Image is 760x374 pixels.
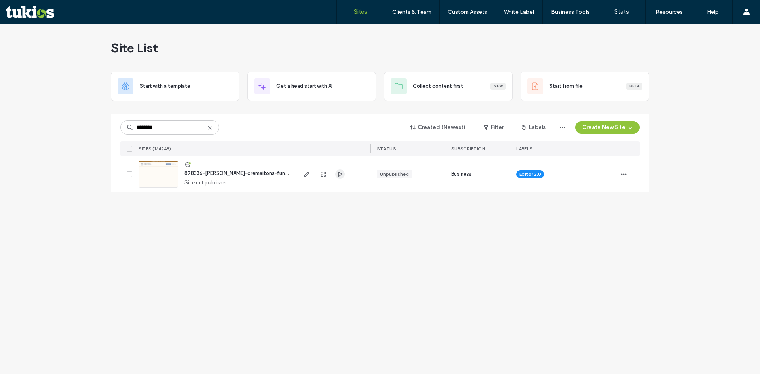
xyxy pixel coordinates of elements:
label: Custom Assets [448,9,487,15]
div: Unpublished [380,171,409,178]
div: Start from fileBeta [521,72,649,101]
label: White Label [504,9,534,15]
div: New [490,83,506,90]
div: Collect content firstNew [384,72,513,101]
span: SUBSCRIPTION [451,146,485,152]
span: LABELS [516,146,532,152]
label: Stats [614,8,629,15]
button: Created (Newest) [403,121,473,134]
span: STATUS [377,146,396,152]
span: SITES (1/4948) [139,146,171,152]
span: Start with a template [140,82,190,90]
span: Business+ [451,170,475,178]
span: Start from file [549,82,583,90]
label: Business Tools [551,9,590,15]
label: Resources [655,9,683,15]
div: Get a head start with AI [247,72,376,101]
a: 878336-[PERSON_NAME]-cremaitons-funerals-celebrations [184,170,329,176]
button: Create New Site [575,121,640,134]
span: Site not published [184,179,229,187]
button: Filter [476,121,511,134]
span: Help [18,6,34,13]
button: Labels [515,121,553,134]
span: Collect content first [413,82,463,90]
div: Start with a template [111,72,239,101]
label: Sites [354,8,367,15]
span: Editor 2.0 [519,171,541,178]
label: Clients & Team [392,9,431,15]
div: Beta [626,83,642,90]
label: Help [707,9,719,15]
span: Site List [111,40,158,56]
span: Get a head start with AI [276,82,332,90]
